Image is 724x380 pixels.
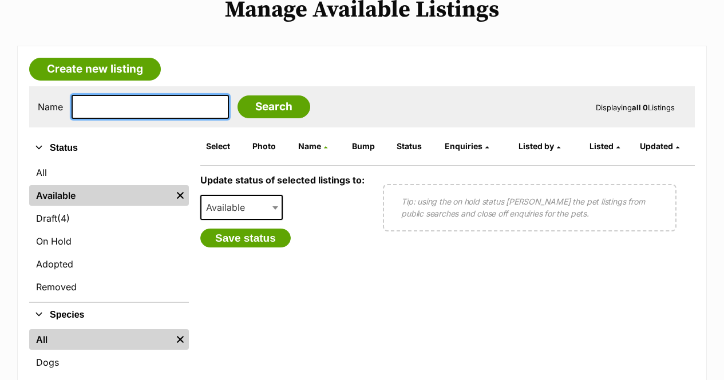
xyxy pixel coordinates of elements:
[401,195,658,219] p: Tip: using the on hold status [PERSON_NAME] the pet listings from public searches and close off e...
[248,137,292,155] th: Photo
[29,58,161,81] a: Create new listing
[29,231,189,251] a: On Hold
[445,141,489,151] a: Enquiries
[200,229,291,248] button: Save status
[29,307,189,322] button: Species
[590,141,620,151] a: Listed
[590,141,614,151] span: Listed
[201,199,256,215] span: Available
[445,141,482,151] span: translation missing: en.admin.listings.index.attributes.enquiries
[29,185,172,206] a: Available
[200,195,283,220] span: Available
[200,174,365,186] label: Update status of selected listings to:
[347,137,391,155] th: Bump
[29,254,189,274] a: Adopted
[29,329,172,350] a: All
[596,103,675,112] span: Displaying Listings
[238,95,310,118] input: Search
[29,352,189,373] a: Dogs
[632,103,648,112] strong: all 0
[29,160,189,302] div: Status
[519,141,554,151] span: Listed by
[29,141,189,155] button: Status
[392,137,439,155] th: Status
[519,141,560,151] a: Listed by
[172,185,189,206] a: Remove filter
[29,208,189,229] a: Draft
[29,277,189,297] a: Removed
[640,141,673,151] span: Updated
[29,162,189,183] a: All
[172,329,189,350] a: Remove filter
[38,102,63,112] label: Name
[57,211,70,225] span: (4)
[640,141,679,151] a: Updated
[201,137,247,155] th: Select
[298,141,327,151] a: Name
[298,141,321,151] span: Name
